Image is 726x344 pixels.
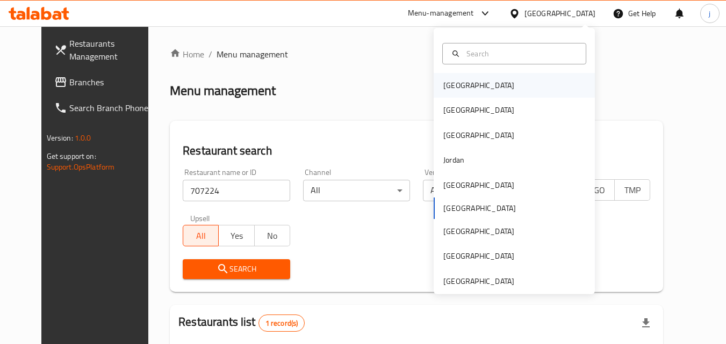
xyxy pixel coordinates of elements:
label: Upsell [190,214,210,222]
div: [GEOGRAPHIC_DATA] [443,79,514,91]
span: j [709,8,710,19]
h2: Menu management [170,82,276,99]
div: Total records count [258,314,305,332]
span: Get support on: [47,149,96,163]
h2: Restaurant search [183,143,650,159]
input: Search [462,48,579,60]
span: Version: [47,131,73,145]
span: All [188,228,214,244]
span: Yes [223,228,250,244]
nav: breadcrumb [170,48,663,61]
h2: Restaurants list [178,314,305,332]
span: No [259,228,286,244]
span: Branches [69,76,154,89]
span: Search [191,262,282,276]
div: Menu-management [408,7,474,20]
a: Search Branch Phone [46,95,163,121]
button: Yes [218,225,254,246]
div: [GEOGRAPHIC_DATA] [443,179,514,191]
div: All [423,180,530,201]
span: 1.0.0 [75,131,91,145]
div: [GEOGRAPHIC_DATA] [443,104,514,116]
button: TMP [614,179,650,201]
div: [GEOGRAPHIC_DATA] [524,8,595,19]
span: Search Branch Phone [69,101,154,114]
div: Jordan [443,154,464,166]
button: All [183,225,219,246]
div: [GEOGRAPHIC_DATA] [443,275,514,287]
input: Search for restaurant name or ID.. [183,180,290,201]
div: [GEOGRAPHIC_DATA] [443,225,514,237]
span: Restaurants Management [69,37,154,63]
span: Menu management [217,48,288,61]
div: [GEOGRAPHIC_DATA] [443,129,514,141]
a: Support.OpsPlatform [47,160,115,174]
li: / [209,48,212,61]
button: No [254,225,290,246]
div: Export file [633,310,659,336]
span: 1 record(s) [259,318,305,328]
div: All [303,180,411,201]
span: TMP [619,182,646,198]
button: TGO [579,179,615,201]
a: Branches [46,69,163,95]
a: Restaurants Management [46,31,163,69]
button: Search [183,259,290,279]
div: [GEOGRAPHIC_DATA] [443,250,514,262]
a: Home [170,48,204,61]
span: TGO [584,182,610,198]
